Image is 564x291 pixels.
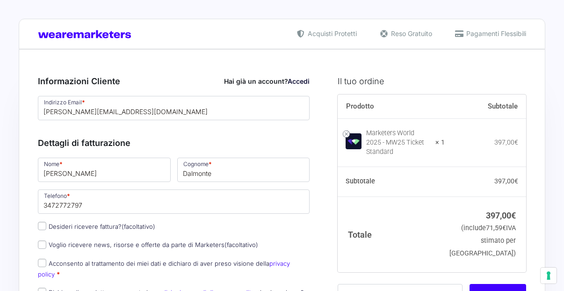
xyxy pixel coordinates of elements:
span: 71,59 [486,224,506,232]
button: Le tue preferenze relative al consenso per le tecnologie di tracciamento [541,268,557,284]
small: (include IVA stimato per [GEOGRAPHIC_DATA]) [449,224,516,257]
div: Hai già un account? [224,76,310,86]
span: € [514,138,518,146]
bdi: 397,00 [486,211,516,220]
h3: Il tuo ordine [338,75,526,87]
span: (facoltativo) [122,223,155,230]
bdi: 397,00 [494,177,518,185]
th: Prodotto [338,95,445,119]
label: Desideri ricevere fattura? [38,223,155,230]
input: Telefono * [38,189,310,214]
label: Acconsento al trattamento dei miei dati e dichiaro di aver preso visione della [38,260,290,278]
label: Voglio ricevere news, risorse e offerte da parte di Marketers [38,241,258,248]
th: Totale [338,196,445,272]
img: Marketers World 2025 - MW25 Ticket Standard [346,133,362,149]
h3: Informazioni Cliente [38,75,310,87]
strong: × 1 [435,138,445,147]
span: (facoltativo) [224,241,258,248]
span: Pagamenti Flessibili [464,29,526,38]
bdi: 397,00 [494,138,518,146]
span: € [502,224,506,232]
span: Reso Gratuito [389,29,432,38]
input: Nome * [38,158,171,182]
input: Voglio ricevere news, risorse e offerte da parte di Marketers(facoltativo) [38,240,46,249]
input: Desideri ricevere fattura?(facoltativo) [38,222,46,230]
span: € [514,177,518,185]
span: € [511,211,516,220]
input: Indirizzo Email * [38,96,310,120]
span: Acquisti Protetti [305,29,357,38]
input: Acconsento al trattamento dei miei dati e dichiaro di aver preso visione dellaprivacy policy [38,259,46,267]
h3: Dettagli di fatturazione [38,137,310,149]
th: Subtotale [338,167,445,197]
input: Cognome * [177,158,310,182]
th: Subtotale [445,95,526,119]
a: Accedi [288,77,310,85]
div: Marketers World 2025 - MW25 Ticket Standard [366,129,429,157]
